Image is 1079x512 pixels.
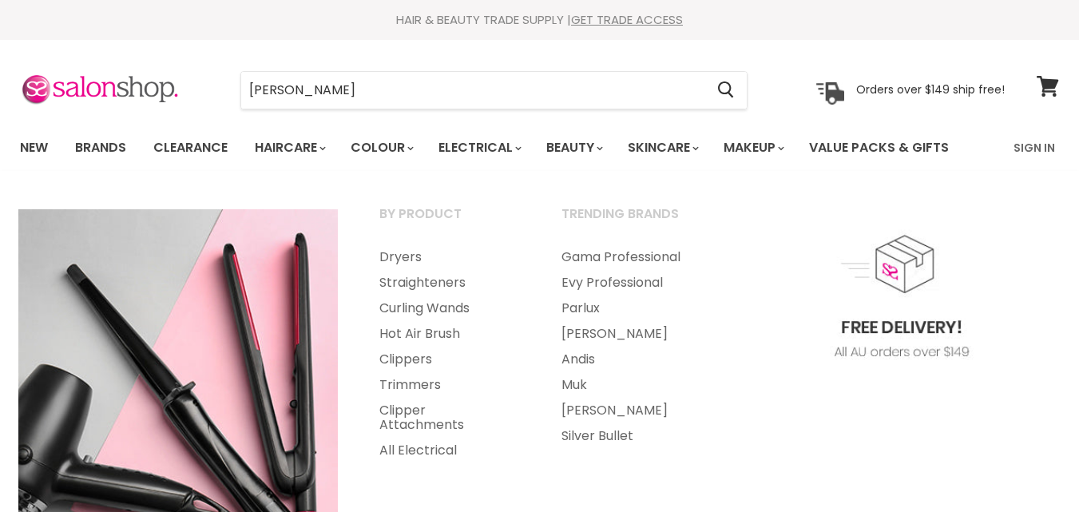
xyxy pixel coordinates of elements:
[359,296,538,321] a: Curling Wands
[359,270,538,296] a: Straighteners
[541,372,720,398] a: Muk
[359,372,538,398] a: Trimmers
[63,131,138,165] a: Brands
[426,131,531,165] a: Electrical
[541,321,720,347] a: [PERSON_NAME]
[616,131,708,165] a: Skincare
[541,244,720,449] ul: Main menu
[856,82,1005,97] p: Orders over $149 ship free!
[141,131,240,165] a: Clearance
[8,131,60,165] a: New
[8,125,982,171] ul: Main menu
[359,201,538,241] a: By Product
[359,438,538,463] a: All Electrical
[541,398,720,423] a: [PERSON_NAME]
[1004,131,1065,165] a: Sign In
[241,72,704,109] input: Search
[359,398,538,438] a: Clipper Attachments
[359,244,538,270] a: Dryers
[534,131,613,165] a: Beauty
[541,270,720,296] a: Evy Professional
[541,296,720,321] a: Parlux
[339,131,423,165] a: Colour
[541,347,720,372] a: Andis
[712,131,794,165] a: Makeup
[571,11,683,28] a: GET TRADE ACCESS
[359,321,538,347] a: Hot Air Brush
[240,71,748,109] form: Product
[541,244,720,270] a: Gama Professional
[359,244,538,463] ul: Main menu
[541,201,720,241] a: Trending Brands
[541,423,720,449] a: Silver Bullet
[704,72,747,109] button: Search
[797,131,961,165] a: Value Packs & Gifts
[359,347,538,372] a: Clippers
[243,131,335,165] a: Haircare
